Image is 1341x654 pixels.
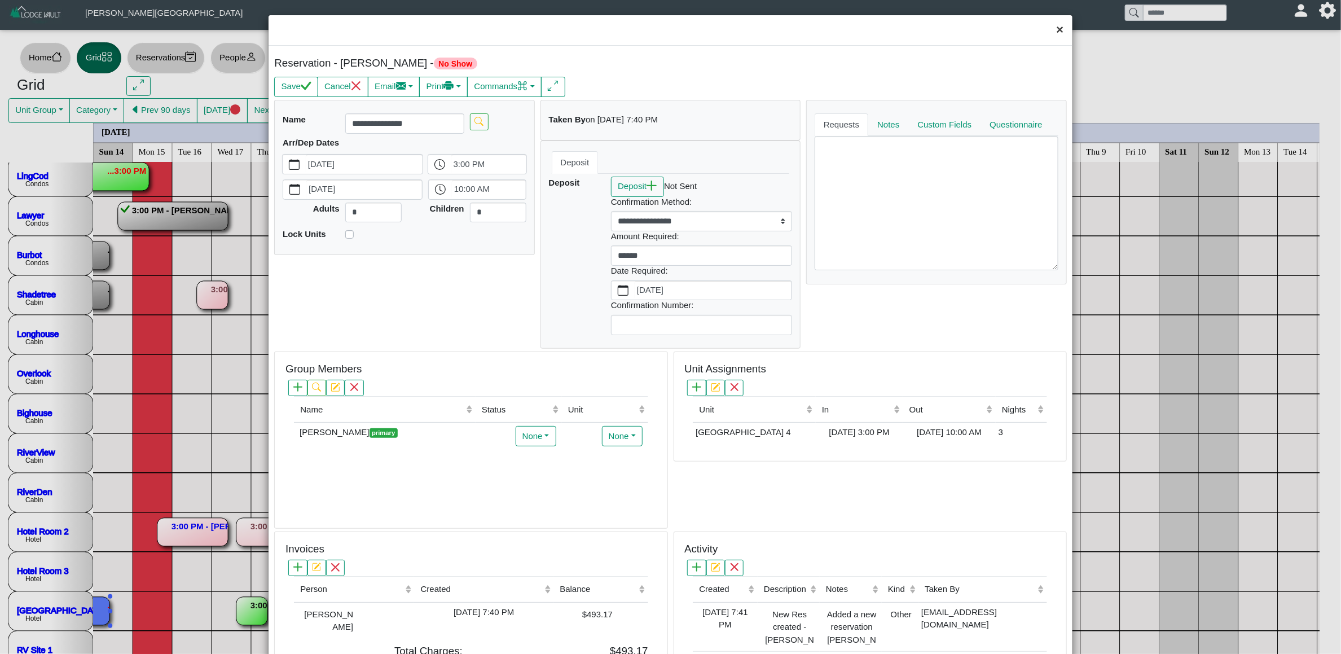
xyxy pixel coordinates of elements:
div: Notes [826,583,870,596]
h5: Invoices [285,543,324,556]
svg: pencil square [331,383,340,392]
button: plus [687,380,706,396]
svg: plus [293,563,302,572]
button: Cancelx [318,77,368,97]
b: Taken By [549,115,586,124]
svg: search [312,383,321,392]
svg: check [301,81,311,91]
button: None [602,426,643,446]
button: calendar [283,180,306,199]
button: calendar [612,281,635,300]
div: $493.17 [556,606,613,621]
button: pencil square [706,560,725,576]
h5: Unit Assignments [684,363,766,376]
div: Unit [568,403,636,416]
b: Deposit [549,178,580,187]
span: primary [370,428,398,438]
i: on [DATE] 7:40 PM [586,115,658,124]
label: 10:00 AM [452,180,526,199]
button: plus [288,560,307,576]
a: Questionnaire [981,113,1051,136]
div: [DATE] 7:41 PM [696,606,755,631]
svg: search [474,117,483,126]
svg: envelope fill [396,81,407,91]
svg: pencil square [711,383,720,392]
button: x [345,380,363,396]
button: Emailenvelope fill [368,77,420,97]
h5: Activity [684,543,718,556]
button: pencil square [307,560,326,576]
td: 3 [996,423,1047,442]
h6: Confirmation Number: [611,300,792,310]
div: Kind [888,583,907,596]
svg: pencil square [312,563,321,572]
td: [EMAIL_ADDRESS][DOMAIN_NAME] [918,603,1047,652]
h6: Date Required: [611,266,792,276]
div: [DATE] 7:40 PM [417,606,551,619]
b: Name [283,115,306,124]
svg: calendar [618,285,628,296]
b: Lock Units [283,229,326,239]
a: Requests [815,113,868,136]
label: [DATE] [306,180,422,199]
a: Custom Fields [909,113,981,136]
svg: calendar [289,184,300,195]
svg: calendar [289,159,300,170]
svg: printer fill [443,81,454,91]
div: In [822,403,891,416]
label: [DATE] [306,155,423,174]
button: Commandscommand [467,77,542,97]
label: 3:00 PM [451,155,526,174]
h6: Amount Required: [611,231,792,242]
button: plus [288,380,307,396]
button: None [516,426,556,446]
button: pencil square [326,380,345,396]
button: pencil square [706,380,725,396]
div: Other [885,606,916,621]
button: clock [428,155,451,174]
div: Unit [700,403,804,416]
div: Out [909,403,984,416]
div: Balance [560,583,636,596]
a: Deposit [552,151,599,174]
div: New Res created - [PERSON_NAME] [760,606,817,648]
svg: x [331,563,340,572]
b: Arr/Dep Dates [283,138,339,147]
div: Nights [1002,403,1035,416]
button: calendar [283,155,306,174]
button: Savecheck [274,77,318,97]
button: search [470,113,489,130]
div: [DATE] 3:00 PM [819,426,900,439]
button: Depositplus [611,177,664,197]
svg: plus [293,383,302,392]
div: Status [482,403,550,416]
button: x [725,560,744,576]
div: Added a new reservation [PERSON_NAME] arriving [DATE][DATE] for 3 nights [823,606,879,648]
svg: x [730,383,739,392]
h5: Group Members [285,363,362,376]
h6: Confirmation Method: [611,197,792,207]
svg: plus [692,383,701,392]
button: x [326,560,345,576]
div: Description [764,583,808,596]
svg: clock [434,159,445,170]
button: Close [1048,15,1072,45]
button: plus [687,560,706,576]
svg: plus [647,181,657,191]
button: search [307,380,326,396]
div: [PERSON_NAME] [297,606,353,634]
div: [PERSON_NAME] [297,426,473,439]
h5: Reservation - [PERSON_NAME] - [274,57,667,70]
svg: command [517,81,528,91]
i: Not Sent [664,181,697,191]
div: Name [300,403,463,416]
svg: clock [435,184,446,195]
button: clock [429,180,452,199]
b: Adults [313,204,340,213]
div: [DATE] 10:00 AM [906,426,993,439]
div: Taken By [925,583,1035,596]
svg: pencil square [711,563,720,572]
td: [GEOGRAPHIC_DATA] 4 [693,423,816,442]
div: Created [421,583,542,596]
svg: x [350,383,359,392]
